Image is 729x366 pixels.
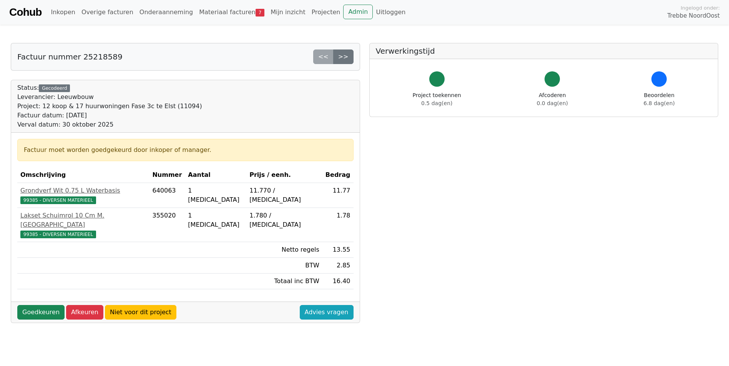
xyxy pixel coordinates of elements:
[246,167,322,183] th: Prijs / eenh.
[66,305,103,320] a: Afkeuren
[413,91,461,107] div: Project toekennen
[249,211,319,229] div: 1.780 / [MEDICAL_DATA]
[185,167,246,183] th: Aantal
[322,258,354,274] td: 2.85
[188,186,243,204] div: 1 [MEDICAL_DATA]
[300,305,354,320] a: Advies vragen
[17,52,123,61] h5: Factuur nummer 25218589
[20,186,146,204] a: Grondverf Wit 0.75 L Waterbasis99385 - DIVERSEN MATERIEEL
[39,84,70,92] div: Gecodeerd
[537,91,568,107] div: Afcoderen
[246,258,322,274] td: BTW
[149,208,185,242] td: 355020
[188,211,243,229] div: 1 [MEDICAL_DATA]
[149,183,185,208] td: 640063
[376,46,712,56] h5: Verwerkingstijd
[149,167,185,183] th: Nummer
[20,211,146,229] div: Lakset Schuimrol 10 Cm M. [GEOGRAPHIC_DATA]
[267,5,309,20] a: Mijn inzicht
[196,5,267,20] a: Materiaal facturen7
[537,100,568,106] span: 0.0 dag(en)
[309,5,344,20] a: Projecten
[373,5,409,20] a: Uitloggen
[24,145,347,155] div: Factuur moet worden goedgekeurd door inkoper of manager.
[20,196,96,204] span: 99385 - DIVERSEN MATERIEEL
[20,211,146,239] a: Lakset Schuimrol 10 Cm M. [GEOGRAPHIC_DATA]99385 - DIVERSEN MATERIEEL
[343,5,373,19] a: Admin
[17,92,202,102] div: Leverancier: Leeuwbouw
[256,9,264,16] span: 7
[17,102,202,111] div: Project: 12 koop & 17 huurwoningen Fase 3c te Elst (11094)
[17,167,149,183] th: Omschrijving
[17,120,202,129] div: Verval datum: 30 oktober 2025
[48,5,78,20] a: Inkopen
[17,83,202,129] div: Status:
[9,3,42,21] a: Cohub
[78,5,136,20] a: Overige facturen
[333,49,354,64] a: >>
[322,183,354,208] td: 11.77
[421,100,452,106] span: 0.5 dag(en)
[17,111,202,120] div: Factuur datum: [DATE]
[20,186,146,195] div: Grondverf Wit 0.75 L Waterbasis
[322,208,354,242] td: 1.78
[668,12,720,20] span: Trebbe NoordOost
[17,305,65,320] a: Goedkeuren
[249,186,319,204] div: 11.770 / [MEDICAL_DATA]
[20,231,96,238] span: 99385 - DIVERSEN MATERIEEL
[644,91,675,107] div: Beoordelen
[322,242,354,258] td: 13.55
[322,167,354,183] th: Bedrag
[246,274,322,289] td: Totaal inc BTW
[246,242,322,258] td: Netto regels
[322,274,354,289] td: 16.40
[105,305,176,320] a: Niet voor dit project
[644,100,675,106] span: 6.8 dag(en)
[136,5,196,20] a: Onderaanneming
[681,4,720,12] span: Ingelogd onder:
